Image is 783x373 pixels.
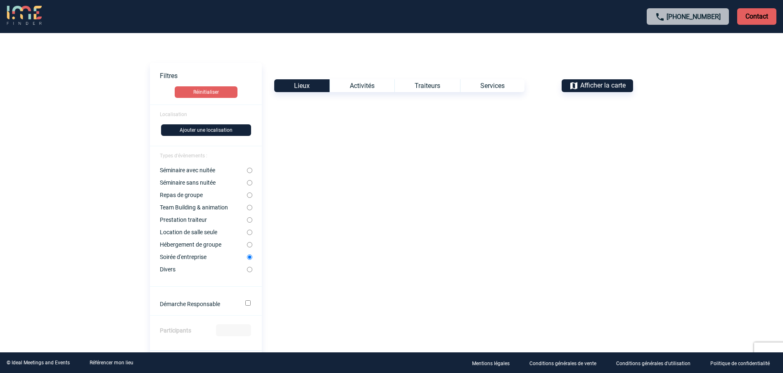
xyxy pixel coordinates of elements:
[704,359,783,367] a: Politique de confidentialité
[460,79,524,92] div: Services
[245,300,251,306] input: Démarche Responsable
[160,254,247,260] label: Soirée d'entreprise
[523,359,610,367] a: Conditions générales de vente
[160,204,247,211] label: Team Building & animation
[394,79,460,92] div: Traiteurs
[160,266,247,273] label: Divers
[465,359,523,367] a: Mentions légales
[7,360,70,366] div: © Ideal Meetings and Events
[610,359,704,367] a: Conditions générales d'utilisation
[150,86,262,98] a: Réinitialiser
[160,167,247,173] label: Séminaire avec nuitée
[529,361,596,366] p: Conditions générales de vente
[160,216,247,223] label: Prestation traiteur
[580,81,626,89] span: Afficher la carte
[160,112,187,117] span: Localisation
[161,124,251,136] button: Ajouter une localisation
[472,361,510,366] p: Mentions légales
[160,301,234,307] label: Démarche Responsable
[737,8,776,25] p: Contact
[655,12,665,22] img: call-24-px.png
[330,79,394,92] div: Activités
[667,13,721,21] a: [PHONE_NUMBER]
[160,192,247,198] label: Repas de groupe
[160,229,247,235] label: Location de salle seule
[160,153,207,159] span: Types d'évènements :
[90,360,133,366] a: Référencer mon lieu
[160,327,191,334] label: Participants
[710,361,770,366] p: Politique de confidentialité
[616,361,690,366] p: Conditions générales d'utilisation
[160,179,247,186] label: Séminaire sans nuitée
[175,86,237,98] button: Réinitialiser
[160,241,247,248] label: Hébergement de groupe
[160,72,262,80] p: Filtres
[274,79,330,92] div: Lieux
